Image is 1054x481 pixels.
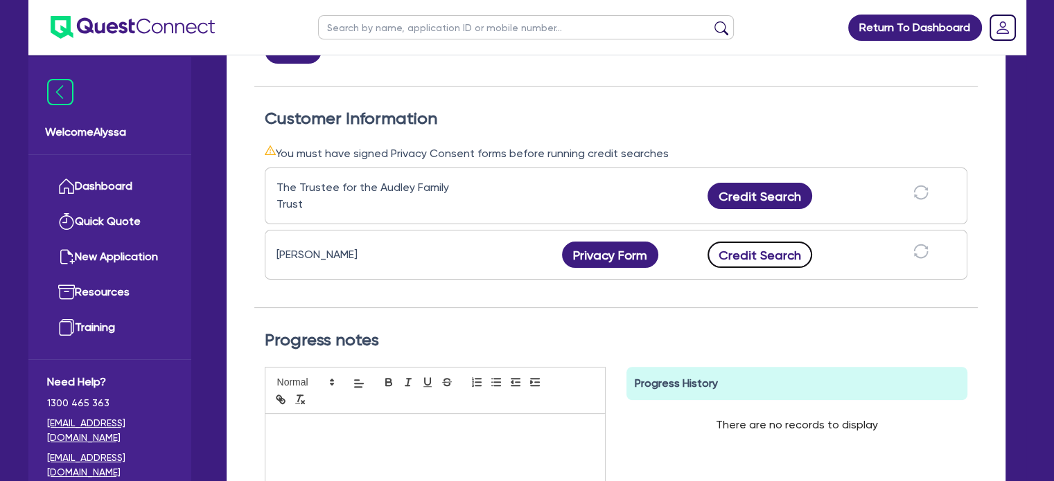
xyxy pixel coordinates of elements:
button: Privacy Form [562,242,659,268]
a: Dropdown toggle [985,10,1021,46]
div: There are no records to display [699,400,895,450]
span: sync [913,185,929,200]
button: Credit Search [708,242,813,268]
img: training [58,319,75,336]
h2: Progress notes [265,330,967,350]
button: sync [909,243,933,267]
span: 1300 465 363 [47,396,173,410]
span: warning [265,145,276,156]
img: quest-connect-logo-blue [51,16,215,39]
img: quick-quote [58,213,75,230]
button: sync [909,184,933,208]
img: new-application [58,248,75,265]
a: Quick Quote [47,204,173,239]
span: Welcome Alyssa [45,124,175,140]
button: Credit Search [708,183,813,209]
a: [EMAIL_ADDRESS][DOMAIN_NAME] [47,451,173,480]
h2: Customer Information [265,109,967,129]
img: icon-menu-close [47,79,73,105]
img: resources [58,284,75,300]
a: Resources [47,275,173,310]
div: The Trustee for the Audley Family Trust [276,179,450,212]
a: Training [47,310,173,345]
input: Search by name, application ID or mobile number... [318,15,734,39]
div: Progress History [626,367,967,400]
a: New Application [47,239,173,275]
span: sync [913,244,929,259]
div: You must have signed Privacy Consent forms before running credit searches [265,145,967,162]
a: Dashboard [47,169,173,204]
div: [PERSON_NAME] [276,246,450,263]
a: [EMAIL_ADDRESS][DOMAIN_NAME] [47,416,173,445]
a: Return To Dashboard [848,15,982,41]
span: Need Help? [47,374,173,390]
